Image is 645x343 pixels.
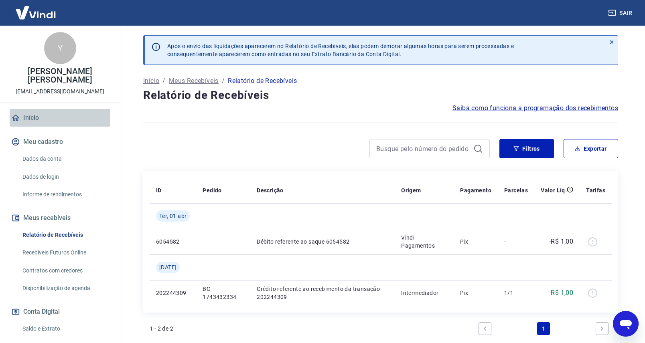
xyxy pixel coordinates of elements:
[537,322,550,335] a: Page 1 is your current page
[150,325,173,333] p: 1 - 2 de 2
[257,186,284,194] p: Descrição
[19,244,110,261] a: Recebíveis Futuros Online
[19,321,110,337] a: Saldo e Extrato
[401,289,447,297] p: Intermediador
[16,87,104,96] p: [EMAIL_ADDRESS][DOMAIN_NAME]
[564,139,618,158] button: Exportar
[460,186,491,194] p: Pagamento
[44,32,76,64] div: Y
[222,76,225,86] p: /
[606,6,635,20] button: Sair
[156,289,190,297] p: 202244309
[401,234,447,250] p: Vindi Pagamentos
[479,322,491,335] a: Previous page
[504,289,528,297] p: 1/1
[169,76,219,86] a: Meus Recebíveis
[549,237,573,246] p: -R$ 1,00
[257,285,388,301] p: Crédito referente ao recebimento da transação 202244309
[143,76,159,86] a: Início
[19,227,110,243] a: Relatório de Recebíveis
[460,238,491,246] p: Pix
[504,186,528,194] p: Parcelas
[551,288,573,298] p: R$ 1,00
[159,263,176,271] span: [DATE]
[504,238,528,246] p: -
[203,285,244,301] p: BC-1743432334
[613,311,639,337] iframe: Botão para abrir a janela de mensagens
[19,186,110,203] a: Informe de rendimentos
[541,186,567,194] p: Valor Líq.
[228,76,297,86] p: Relatório de Recebíveis
[257,238,388,246] p: Débito referente ao saque 6054582
[10,109,110,127] a: Início
[475,319,612,338] ul: Pagination
[19,280,110,297] a: Disponibilização de agenda
[10,0,62,25] img: Vindi
[10,209,110,227] button: Meus recebíveis
[460,289,491,297] p: Pix
[19,151,110,167] a: Dados da conta
[19,169,110,185] a: Dados de login
[10,133,110,151] button: Meu cadastro
[167,42,514,58] p: Após o envio das liquidações aparecerem no Relatório de Recebíveis, elas podem demorar algumas ho...
[586,186,605,194] p: Tarifas
[6,67,114,84] p: [PERSON_NAME] [PERSON_NAME]
[143,87,618,103] h4: Relatório de Recebíveis
[19,262,110,279] a: Contratos com credores
[596,322,608,335] a: Next page
[10,303,110,321] button: Conta Digital
[452,103,618,113] a: Saiba como funciona a programação dos recebimentos
[162,76,165,86] p: /
[376,143,470,155] input: Busque pelo número do pedido
[499,139,554,158] button: Filtros
[156,186,162,194] p: ID
[401,186,421,194] p: Origem
[156,238,190,246] p: 6054582
[159,212,187,220] span: Ter, 01 abr
[203,186,221,194] p: Pedido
